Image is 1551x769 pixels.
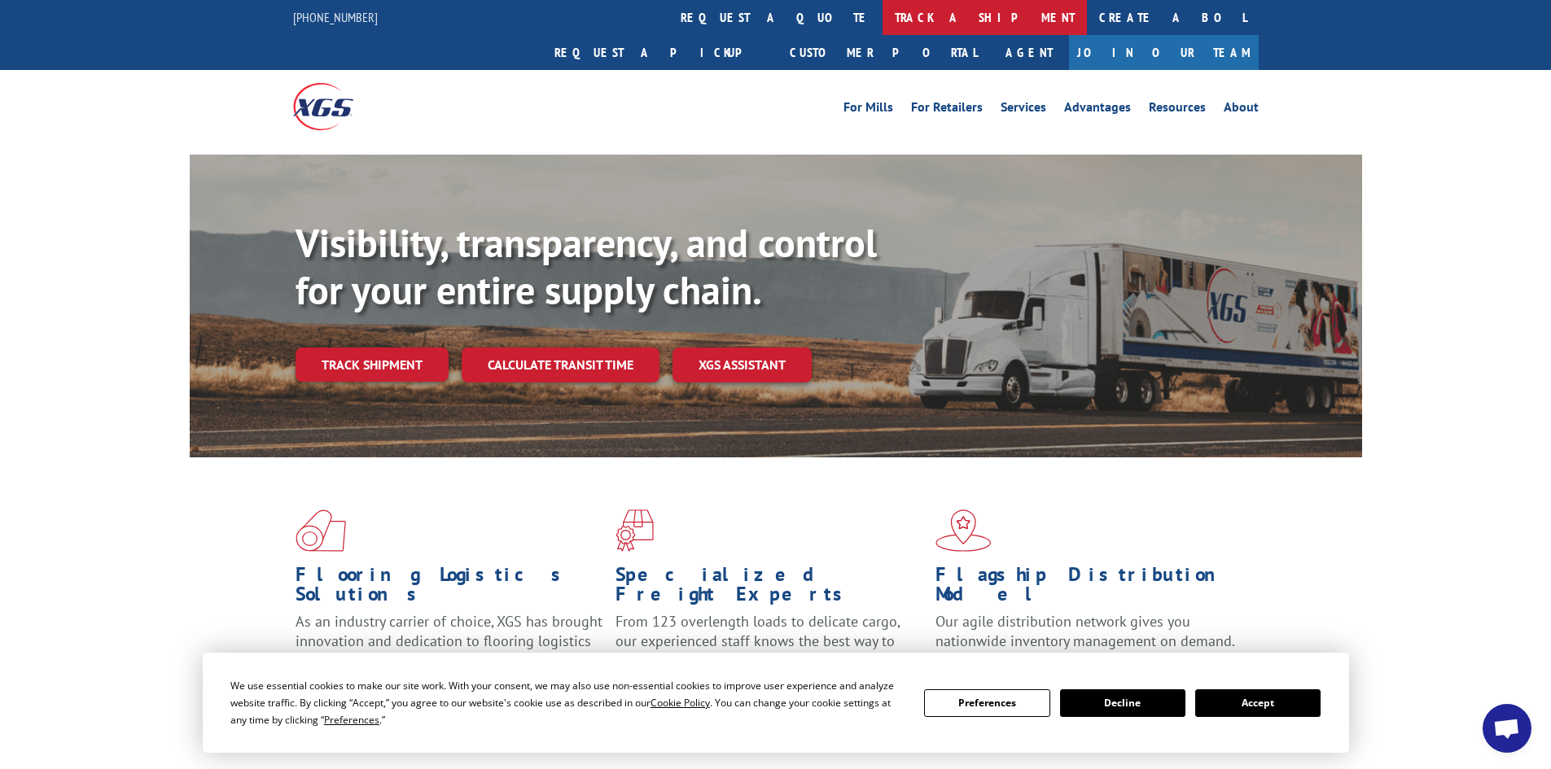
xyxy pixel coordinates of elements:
[911,101,983,119] a: For Retailers
[296,509,346,552] img: xgs-icon-total-supply-chain-intelligence-red
[1001,101,1046,119] a: Services
[1149,101,1206,119] a: Resources
[1483,704,1531,753] a: Open chat
[296,347,449,382] a: Track shipment
[296,612,602,670] span: As an industry carrier of choice, XGS has brought innovation and dedication to flooring logistics...
[843,101,893,119] a: For Mills
[616,565,923,612] h1: Specialized Freight Experts
[778,35,989,70] a: Customer Portal
[203,653,1349,753] div: Cookie Consent Prompt
[935,509,992,552] img: xgs-icon-flagship-distribution-model-red
[935,612,1235,650] span: Our agile distribution network gives you nationwide inventory management on demand.
[1224,101,1259,119] a: About
[324,713,379,727] span: Preferences
[462,347,659,382] a: Calculate transit time
[1195,689,1321,717] button: Accept
[935,565,1243,612] h1: Flagship Distribution Model
[1064,101,1131,119] a: Advantages
[296,565,603,612] h1: Flooring Logistics Solutions
[293,9,378,25] a: [PHONE_NUMBER]
[616,509,654,552] img: xgs-icon-focused-on-flooring-red
[1069,35,1259,70] a: Join Our Team
[230,677,905,728] div: We use essential cookies to make our site work. With your consent, we may also use non-essential ...
[296,217,877,315] b: Visibility, transparency, and control for your entire supply chain.
[651,696,710,710] span: Cookie Policy
[542,35,778,70] a: Request a pickup
[989,35,1069,70] a: Agent
[924,689,1049,717] button: Preferences
[616,612,923,684] p: From 123 overlength loads to delicate cargo, our experienced staff knows the best way to move you...
[673,347,812,382] a: XGS ASSISTANT
[1060,689,1185,717] button: Decline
